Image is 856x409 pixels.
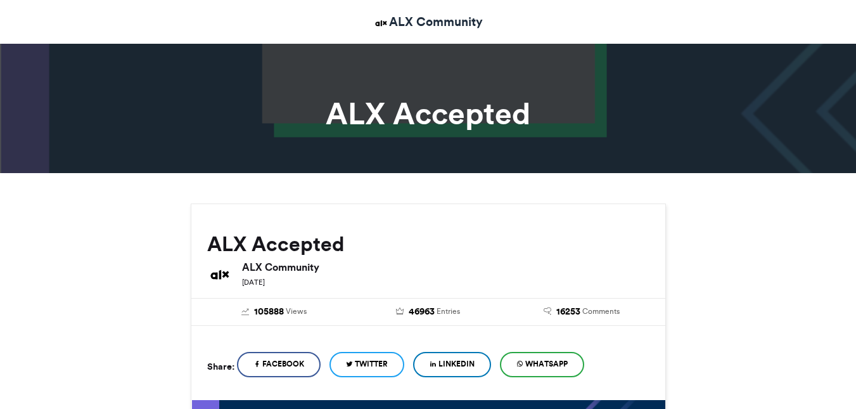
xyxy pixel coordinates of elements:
span: LinkedIn [438,358,475,370]
span: Views [286,306,307,317]
a: Facebook [237,352,321,377]
a: WhatsApp [500,352,584,377]
a: 46963 Entries [361,305,495,319]
a: ALX Community [373,13,483,31]
span: Facebook [262,358,304,370]
span: Twitter [355,358,388,370]
a: 105888 Views [207,305,342,319]
h2: ALX Accepted [207,233,649,256]
span: Comments [582,306,620,317]
span: 16253 [556,305,580,319]
a: 16253 Comments [514,305,649,319]
img: ALX Community [373,15,389,31]
a: LinkedIn [413,352,491,377]
span: 46963 [409,305,435,319]
h5: Share: [207,358,234,375]
span: 105888 [254,305,284,319]
small: [DATE] [242,278,265,287]
h6: ALX Community [242,262,649,272]
span: Entries [437,306,460,317]
a: Twitter [329,352,404,377]
span: WhatsApp [525,358,568,370]
h1: ALX Accepted [77,98,780,129]
img: ALX Community [207,262,233,287]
